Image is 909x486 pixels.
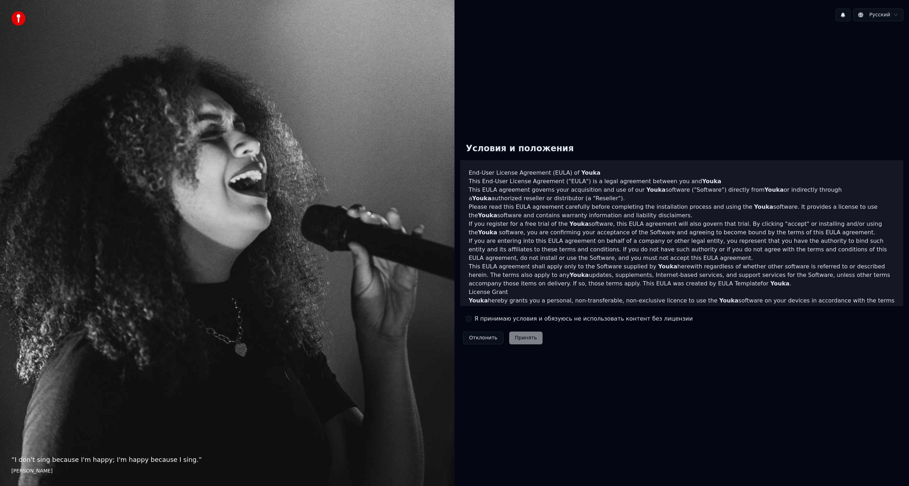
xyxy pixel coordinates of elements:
[469,288,895,296] h3: License Grant
[11,455,443,465] p: “ I don't sing because I'm happy; I'm happy because I sing. ”
[474,315,693,323] label: Я принимаю условия и обязуюсь не использовать контент без лицензии
[469,237,895,262] p: If you are entering into this EULA agreement on behalf of a company or other legal entity, you re...
[478,212,497,219] span: Youka
[469,297,488,304] span: Youka
[764,186,784,193] span: Youka
[469,177,895,186] p: This End-User License Agreement ("EULA") is a legal agreement between you and
[469,262,895,288] p: This EULA agreement shall apply only to the Software supplied by herewith regardless of whether o...
[718,280,761,287] a: EULA Template
[469,220,895,237] p: If you register for a free trial of the software, this EULA agreement will also govern that trial...
[719,297,739,304] span: Youka
[460,137,579,160] div: Условия и положения
[570,272,589,278] span: Youka
[11,11,26,26] img: youka
[478,229,497,236] span: Youka
[469,296,895,313] p: hereby grants you a personal, non-transferable, non-exclusive licence to use the software on your...
[770,280,789,287] span: Youka
[469,186,895,203] p: This EULA agreement governs your acquisition and use of our software ("Software") directly from o...
[570,220,589,227] span: Youka
[463,332,504,344] button: Отклонить
[11,468,443,475] footer: [PERSON_NAME]
[581,169,600,176] span: Youka
[469,203,895,220] p: Please read this EULA agreement carefully before completing the installation process and using th...
[472,195,491,202] span: Youka
[469,169,895,177] h3: End-User License Agreement (EULA) of
[754,203,773,210] span: Youka
[646,186,665,193] span: Youka
[658,263,677,270] span: Youka
[702,178,721,185] span: Youka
